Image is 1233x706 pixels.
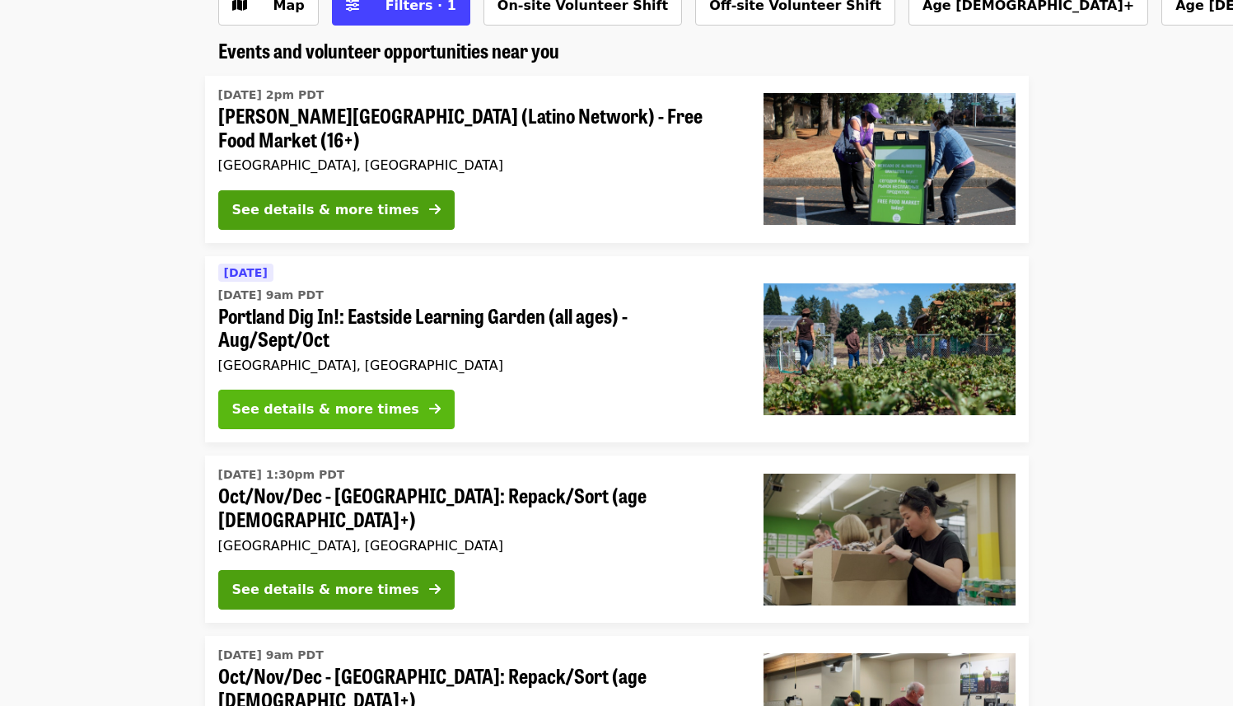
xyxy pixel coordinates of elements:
img: Rigler Elementary School (Latino Network) - Free Food Market (16+) organized by Oregon Food Bank [764,93,1016,225]
span: Portland Dig In!: Eastside Learning Garden (all ages) - Aug/Sept/Oct [218,304,737,352]
time: [DATE] 9am PDT [218,647,324,664]
div: [GEOGRAPHIC_DATA], [GEOGRAPHIC_DATA] [218,358,737,373]
span: [DATE] [224,266,268,279]
span: [PERSON_NAME][GEOGRAPHIC_DATA] (Latino Network) - Free Food Market (16+) [218,104,737,152]
time: [DATE] 1:30pm PDT [218,466,345,484]
a: See details for "Rigler Elementary School (Latino Network) - Free Food Market (16+)" [205,76,1029,243]
img: Portland Dig In!: Eastside Learning Garden (all ages) - Aug/Sept/Oct organized by Oregon Food Bank [764,283,1016,415]
i: arrow-right icon [429,401,441,417]
button: See details & more times [218,190,455,230]
div: See details & more times [232,580,419,600]
a: See details for "Oct/Nov/Dec - Portland: Repack/Sort (age 8+)" [205,456,1029,623]
div: See details & more times [232,200,419,220]
time: [DATE] 9am PDT [218,287,324,304]
div: See details & more times [232,400,419,419]
i: arrow-right icon [429,202,441,217]
a: See details for "Portland Dig In!: Eastside Learning Garden (all ages) - Aug/Sept/Oct" [205,256,1029,443]
button: See details & more times [218,390,455,429]
span: Events and volunteer opportunities near you [218,35,559,64]
div: [GEOGRAPHIC_DATA], [GEOGRAPHIC_DATA] [218,157,737,173]
span: Oct/Nov/Dec - [GEOGRAPHIC_DATA]: Repack/Sort (age [DEMOGRAPHIC_DATA]+) [218,484,737,531]
div: [GEOGRAPHIC_DATA], [GEOGRAPHIC_DATA] [218,538,737,554]
button: See details & more times [218,570,455,610]
i: arrow-right icon [429,582,441,597]
img: Oct/Nov/Dec - Portland: Repack/Sort (age 8+) organized by Oregon Food Bank [764,474,1016,605]
time: [DATE] 2pm PDT [218,86,325,104]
